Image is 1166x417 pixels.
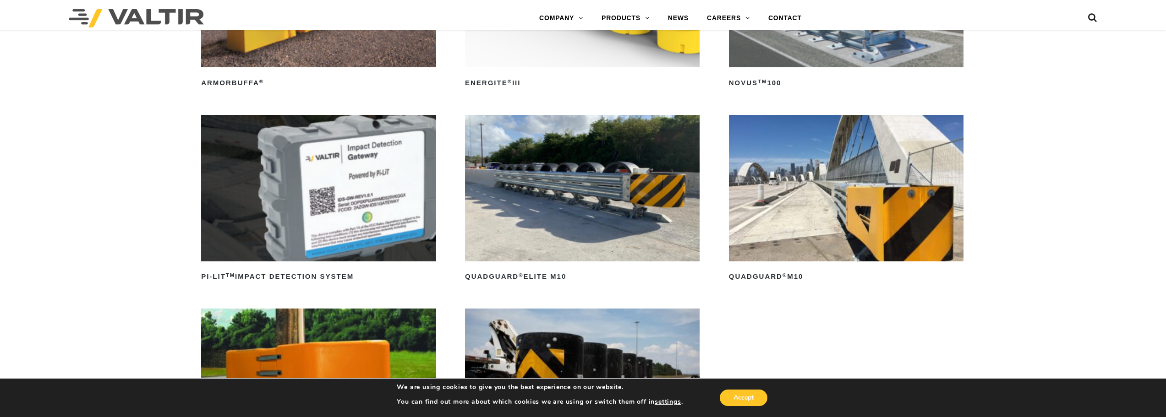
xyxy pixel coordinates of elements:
p: You can find out more about which cookies we are using or switch them off in . [397,398,683,406]
a: PI-LITTMImpact Detection System [201,115,436,284]
h2: QuadGuard M10 [729,270,963,284]
h2: ENERGITE III [465,76,700,90]
a: NEWS [659,9,698,27]
sup: ® [519,272,523,278]
button: settings [655,398,681,406]
a: QuadGuard®Elite M10 [465,115,700,284]
a: COMPANY [530,9,592,27]
button: Accept [720,390,767,406]
h2: PI-LIT Impact Detection System [201,270,436,284]
h2: ArmorBuffa [201,76,436,90]
a: QuadGuard®M10 [729,115,963,284]
p: We are using cookies to give you the best experience on our website. [397,383,683,391]
sup: ® [783,272,787,278]
a: CONTACT [759,9,811,27]
img: Valtir [69,9,204,27]
a: CAREERS [698,9,759,27]
h2: NOVUS 100 [729,76,963,90]
a: PRODUCTS [592,9,659,27]
sup: ® [259,79,264,84]
sup: ® [508,79,512,84]
sup: TM [758,79,767,84]
sup: TM [226,272,235,278]
h2: QuadGuard Elite M10 [465,270,700,284]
